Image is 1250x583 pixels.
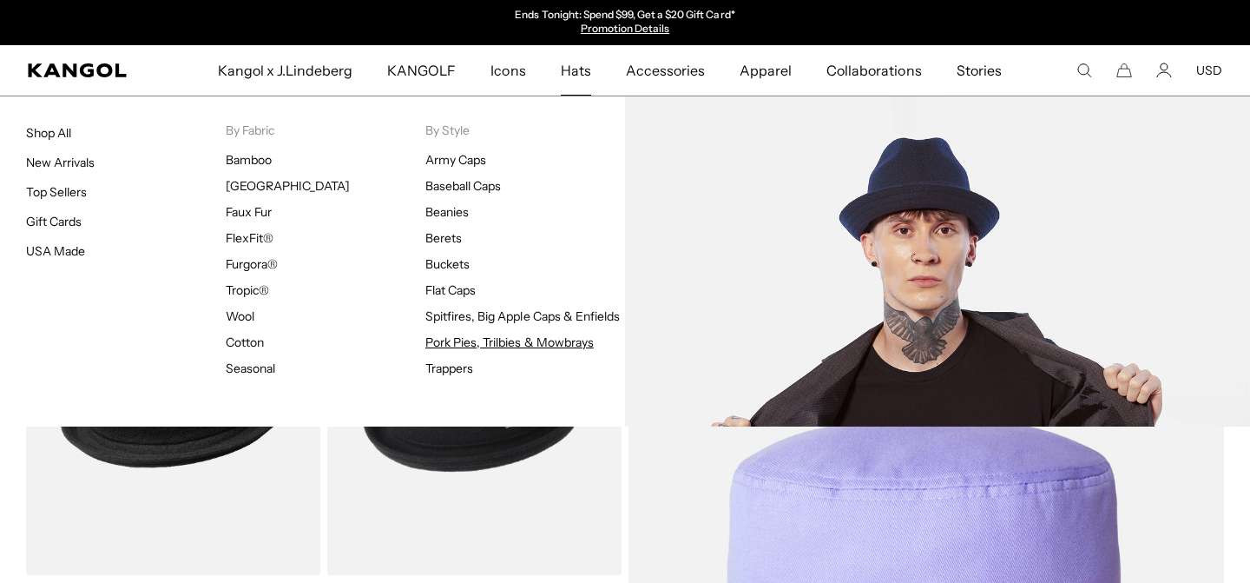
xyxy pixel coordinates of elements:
span: Accessories [626,45,705,96]
a: Account [1156,63,1172,78]
a: Accessories [609,45,722,96]
a: Furgora® [226,256,278,272]
a: Trappers [425,361,473,376]
a: Spitfires, Big Apple Caps & Enfields [425,308,620,324]
a: Hats [543,45,609,96]
a: Kangol x J.Lindeberg [201,45,371,96]
a: KANGOLF [370,45,473,96]
a: Bamboo [226,152,272,168]
a: Pork Pies, Trilbies & Mowbrays [425,335,594,350]
a: Cotton [226,335,264,350]
span: Apparel [740,45,792,96]
a: Shop All [26,125,71,141]
a: Promotion Details [581,22,669,35]
a: Wool [226,308,254,324]
a: New Arrivals [26,155,95,170]
a: USA Made [26,243,85,259]
a: Kangol [28,63,142,77]
a: Seasonal [226,361,275,376]
a: Beanies [425,204,469,220]
a: Faux Fur [226,204,272,220]
slideshow-component: Announcement bar [446,9,804,36]
p: By Fabric [226,123,425,138]
button: USD [1196,63,1222,78]
a: Gift Cards [26,214,82,229]
a: Collaborations [809,45,938,96]
span: Collaborations [826,45,921,96]
a: FlexFit® [226,230,273,246]
span: Hats [561,45,591,96]
span: Stories [957,45,1002,96]
img: Trilbies.jpg [625,96,1250,427]
a: Berets [425,230,462,246]
a: Icons [473,45,543,96]
a: Top Sellers [26,184,87,200]
a: Stories [939,45,1019,96]
p: Ends Tonight: Spend $99, Get a $20 Gift Card* [515,9,734,23]
a: Army Caps [425,152,486,168]
summary: Search here [1076,63,1092,78]
a: Baseball Caps [425,178,501,194]
a: Buckets [425,256,470,272]
div: 1 of 2 [446,9,804,36]
button: Cart [1116,63,1132,78]
span: Icons [490,45,525,96]
p: By Style [425,123,625,138]
a: Tropic® [226,282,269,298]
span: Kangol x J.Lindeberg [218,45,353,96]
a: Apparel [722,45,809,96]
a: Flat Caps [425,282,476,298]
a: [GEOGRAPHIC_DATA] [226,178,350,194]
span: KANGOLF [387,45,456,96]
div: Announcement [446,9,804,36]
